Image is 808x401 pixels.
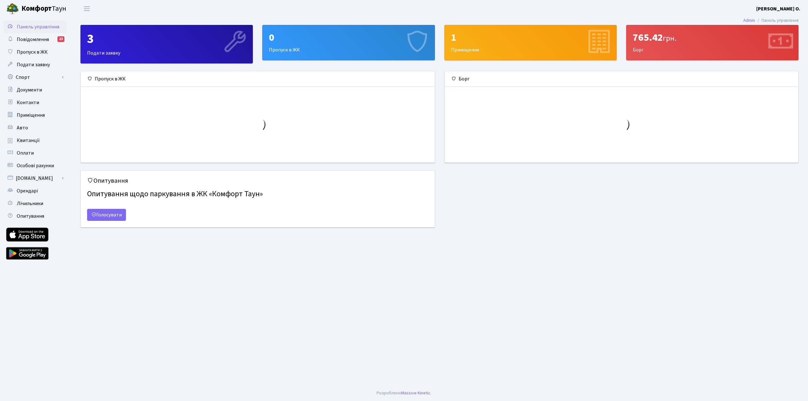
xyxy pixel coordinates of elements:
[57,36,64,42] div: 23
[17,112,45,119] span: Приміщення
[756,5,800,12] b: [PERSON_NAME] О.
[663,33,676,44] span: грн.
[17,162,54,169] span: Особові рахунки
[3,197,66,210] a: Лічильники
[269,32,428,44] div: 0
[3,71,66,84] a: Спорт
[377,390,401,396] a: Розроблено
[743,17,755,24] a: Admin
[17,99,39,106] span: Контакти
[3,96,66,109] a: Контакти
[3,33,66,46] a: Повідомлення23
[3,46,66,58] a: Пропуск в ЖК
[633,32,792,44] div: 765.42
[3,109,66,121] a: Приміщення
[377,390,431,397] div: .
[444,25,617,60] a: 1Приміщення
[17,150,34,156] span: Оплати
[755,17,799,24] li: Панель управління
[3,185,66,197] a: Орендарі
[627,25,798,60] div: Борг
[17,49,48,56] span: Пропуск в ЖК
[87,32,246,47] div: 3
[17,36,49,43] span: Повідомлення
[17,124,28,131] span: Авто
[3,172,66,185] a: [DOMAIN_NAME]
[87,187,428,201] h4: Опитування щодо паркування в ЖК «Комфорт Таун»
[451,32,610,44] div: 1
[17,23,59,30] span: Панель управління
[3,134,66,147] a: Квитанції
[401,390,431,396] a: Massive Kinetic
[17,86,42,93] span: Документи
[81,25,252,63] div: Подати заявку
[80,25,253,63] a: 3Подати заявку
[17,187,38,194] span: Орендарі
[445,71,799,87] div: Борг
[3,121,66,134] a: Авто
[17,137,40,144] span: Квитанції
[21,3,66,14] span: Таун
[3,58,66,71] a: Подати заявку
[263,25,434,60] div: Пропуск в ЖК
[17,61,50,68] span: Подати заявку
[87,177,428,185] h5: Опитування
[79,3,95,14] button: Переключити навігацію
[81,71,435,87] div: Пропуск в ЖК
[3,159,66,172] a: Особові рахунки
[3,84,66,96] a: Документи
[21,3,52,14] b: Комфорт
[3,147,66,159] a: Оплати
[734,14,808,27] nav: breadcrumb
[262,25,435,60] a: 0Пропуск в ЖК
[17,213,44,220] span: Опитування
[756,5,800,13] a: [PERSON_NAME] О.
[3,21,66,33] a: Панель управління
[17,200,43,207] span: Лічильники
[6,3,19,15] img: logo.png
[3,210,66,222] a: Опитування
[87,209,126,221] a: Голосувати
[445,25,616,60] div: Приміщення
